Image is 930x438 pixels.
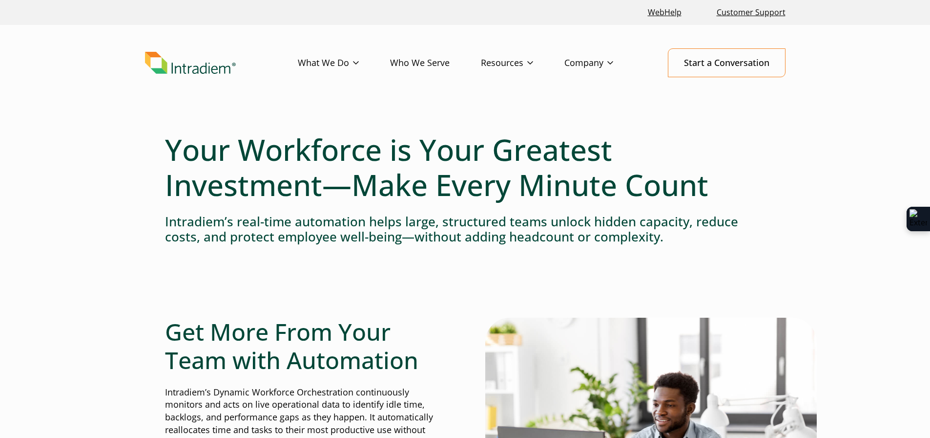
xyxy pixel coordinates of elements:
h1: Your Workforce is Your Greatest Investment—Make Every Minute Count [165,132,765,202]
a: Company [564,49,644,77]
a: Customer Support [713,2,789,23]
a: Link opens in a new window [644,2,685,23]
a: What We Do [298,49,390,77]
a: Link to homepage of Intradiem [145,52,298,74]
img: Extension Icon [909,209,927,229]
h2: Get More From Your Team with Automation [165,318,445,374]
a: Resources [481,49,564,77]
img: Intradiem [145,52,236,74]
h4: Intradiem’s real-time automation helps large, structured teams unlock hidden capacity, reduce cos... [165,214,765,244]
a: Start a Conversation [668,48,785,77]
a: Who We Serve [390,49,481,77]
